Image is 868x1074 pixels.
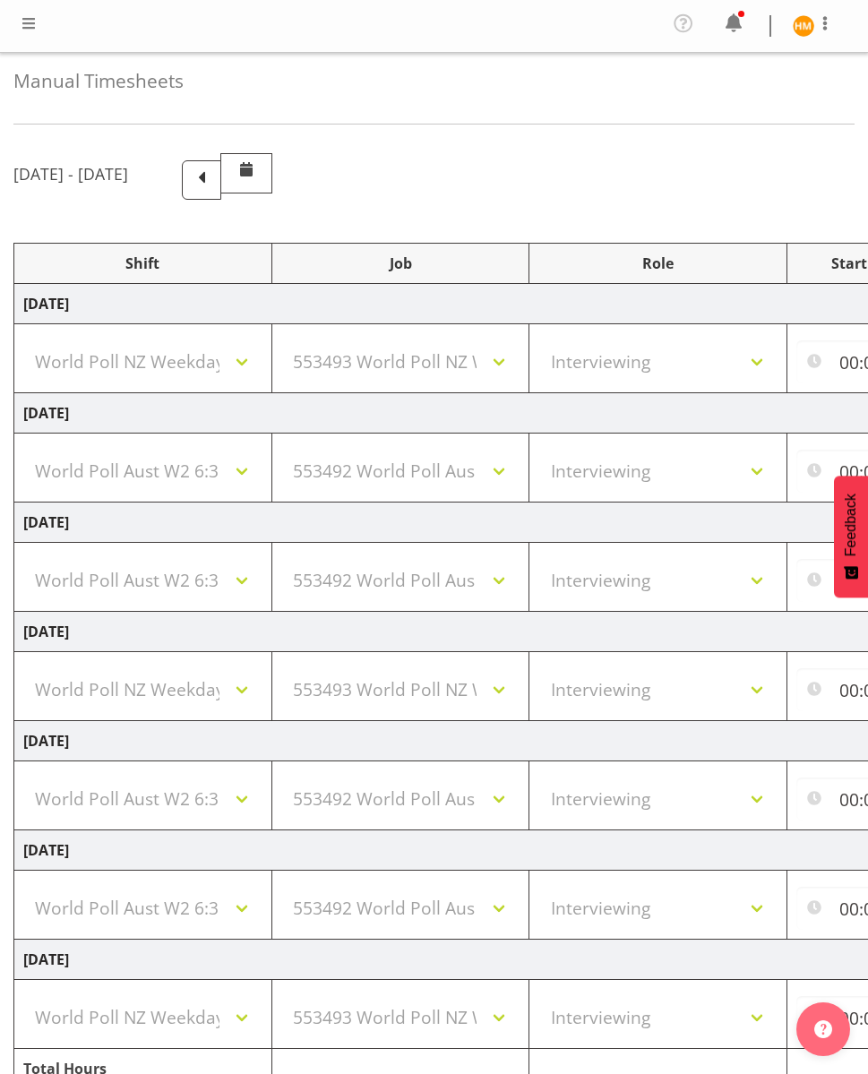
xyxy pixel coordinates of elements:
div: Job [281,253,520,274]
button: Feedback - Show survey [834,476,868,597]
img: henry-moors10149.jpg [793,15,814,37]
div: Shift [23,253,262,274]
span: Feedback [843,494,859,556]
div: Role [538,253,778,274]
h4: Manual Timesheets [13,71,855,91]
h5: [DATE] - [DATE] [13,164,128,184]
img: help-xxl-2.png [814,1020,832,1038]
